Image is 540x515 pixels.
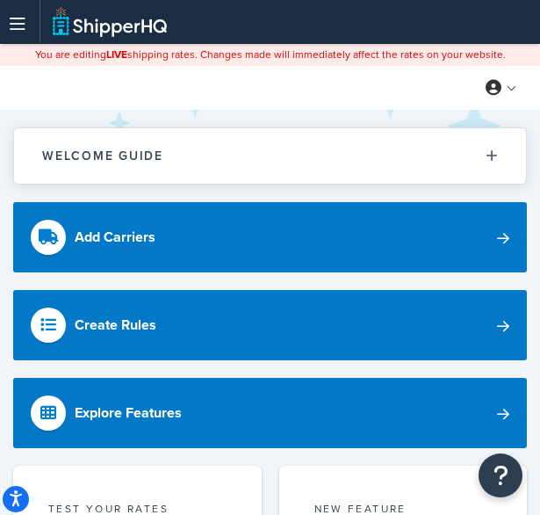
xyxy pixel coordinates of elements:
[106,47,127,62] b: LIVE
[13,290,527,360] a: Create Rules
[75,313,156,337] div: Create Rules
[13,202,527,272] a: Add Carriers
[42,149,163,163] h2: Welcome Guide
[479,453,522,497] button: Open Resource Center
[75,225,155,250] div: Add Carriers
[14,128,526,184] button: Welcome Guide
[13,378,527,448] a: Explore Features
[75,401,182,425] div: Explore Features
